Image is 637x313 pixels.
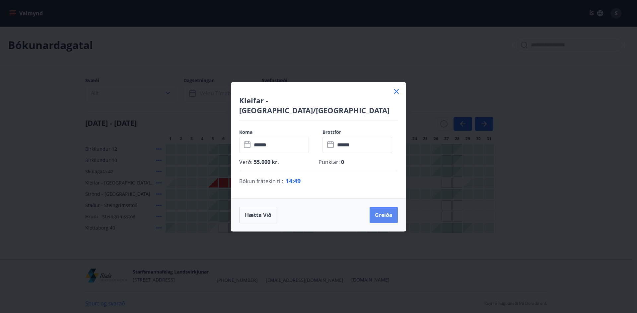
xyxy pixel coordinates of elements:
[239,95,398,115] h4: Kleifar - [GEOGRAPHIC_DATA]/[GEOGRAPHIC_DATA]
[370,207,398,223] button: Greiða
[239,207,277,223] button: Hætta við
[239,129,315,135] label: Koma
[318,158,398,166] p: Punktar :
[322,129,398,135] label: Brottför
[286,177,294,185] span: 14 :
[340,158,344,166] span: 0
[239,177,283,185] span: Bókun frátekin til :
[252,158,279,166] span: 55.000 kr.
[294,177,301,185] span: 49
[239,158,318,166] p: Verð :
